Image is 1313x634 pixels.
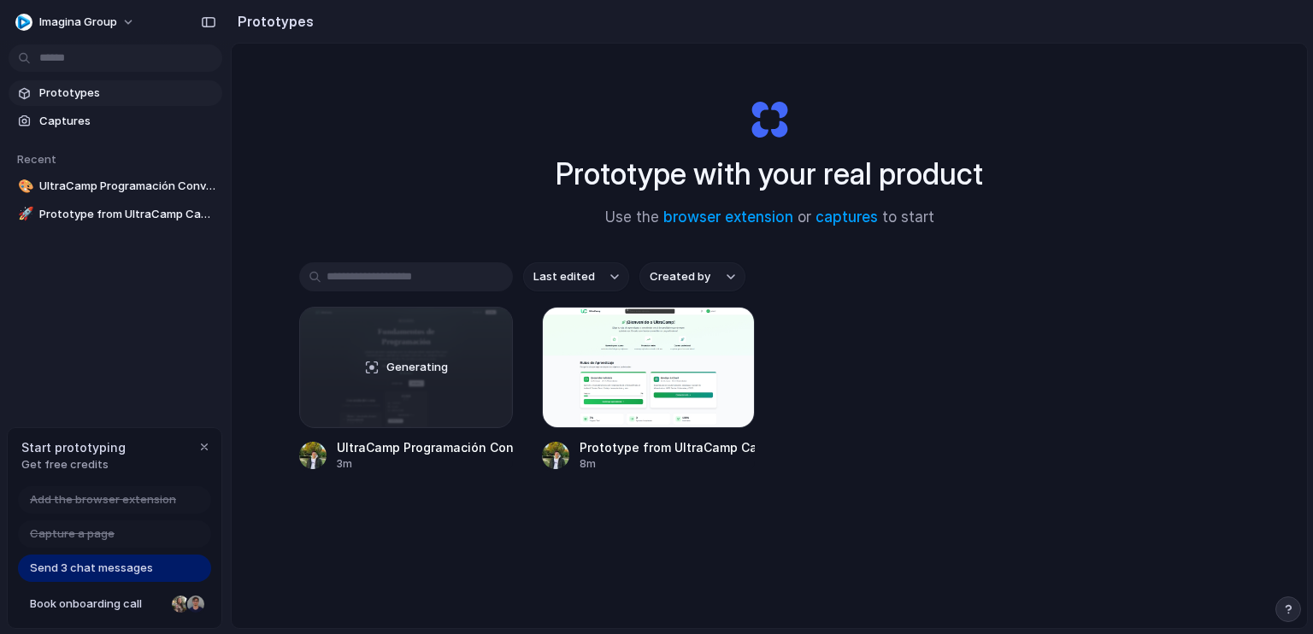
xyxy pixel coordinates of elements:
div: Nicole Kubica [170,594,191,614]
a: UltraCamp Programación Conversion PageGeneratingUltraCamp Programación Conversion Page3m [299,307,513,472]
span: UltraCamp Programación Conversion Page [39,178,215,195]
button: Last edited [523,262,629,291]
div: Christian Iacullo [185,594,206,614]
a: browser extension [663,208,793,226]
span: Last edited [533,268,595,285]
a: captures [815,208,878,226]
div: 🎨 [18,177,30,197]
h2: Prototypes [231,11,314,32]
span: Use the or to start [605,207,934,229]
span: Start prototyping [21,438,126,456]
span: Captures [39,113,215,130]
span: Send 3 chat messages [30,560,153,577]
a: 🚀Prototype from UltraCamp Campus [9,202,222,227]
div: 3m [337,456,513,472]
span: Capture a page [30,525,115,543]
div: 8m [580,456,756,472]
div: UltraCamp Programación Conversion Page [337,438,513,456]
span: Imagina Group [39,14,117,31]
button: 🚀 [15,206,32,223]
span: Book onboarding call [30,596,165,613]
span: Created by [650,268,710,285]
h1: Prototype with your real product [556,151,983,197]
button: Created by [639,262,745,291]
span: Prototype from UltraCamp Campus [39,206,215,223]
a: Prototypes [9,80,222,106]
a: 🎨UltraCamp Programación Conversion Page [9,173,222,199]
span: Get free credits [21,456,126,473]
a: Prototype from UltraCamp CampusPrototype from UltraCamp Campus8m [542,307,756,472]
span: Add the browser extension [30,491,176,508]
button: Imagina Group [9,9,144,36]
a: Book onboarding call [18,590,211,618]
a: Captures [9,109,222,134]
div: 🚀 [18,204,30,224]
button: 🎨 [15,178,32,195]
div: Prototype from UltraCamp Campus [580,438,756,456]
span: Generating [386,359,448,376]
span: Prototypes [39,85,215,102]
span: Recent [17,152,56,166]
